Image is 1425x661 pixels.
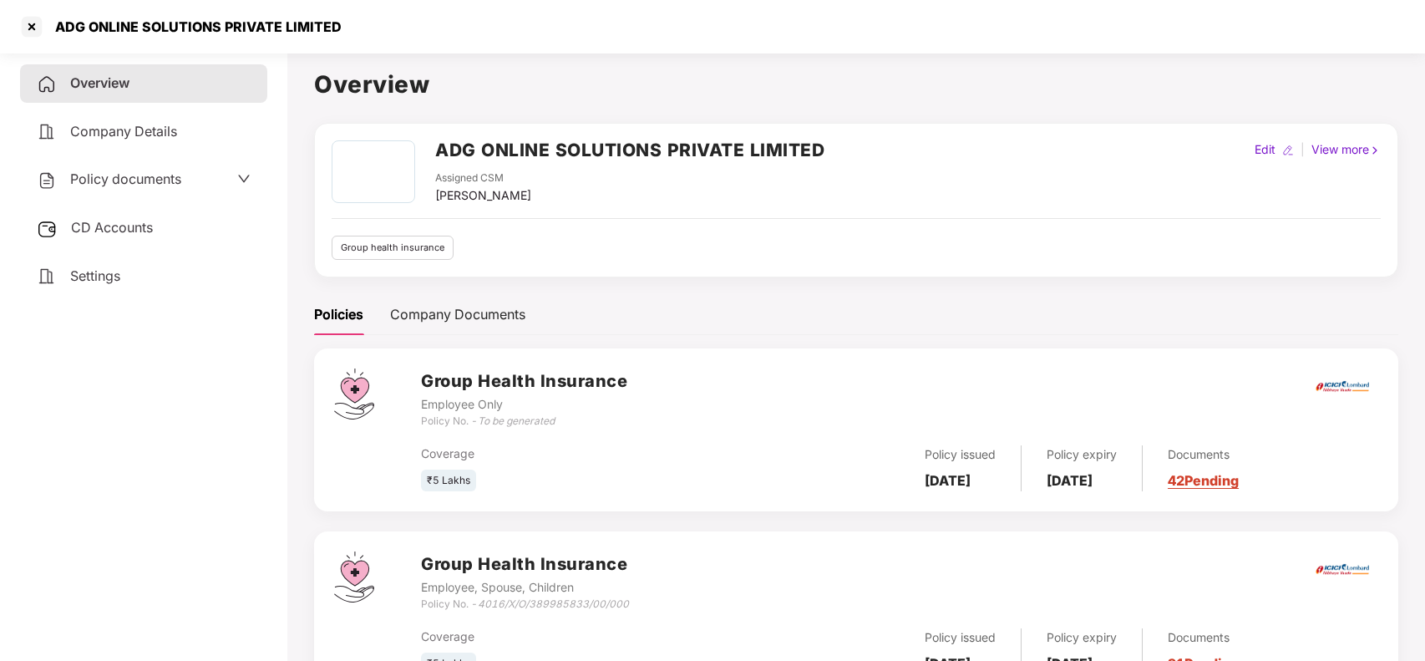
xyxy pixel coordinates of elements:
div: View more [1308,140,1384,159]
h3: Group Health Insurance [421,369,627,394]
img: svg+xml;base64,PHN2ZyB3aWR0aD0iMjUiIGhlaWdodD0iMjQiIHZpZXdCb3g9IjAgMCAyNSAyNCIgZmlsbD0ibm9uZSIgeG... [37,219,58,239]
span: Overview [70,74,129,91]
div: Policy No. - [421,597,629,613]
img: svg+xml;base64,PHN2ZyB4bWxucz0iaHR0cDovL3d3dy53My5vcmcvMjAwMC9zdmciIHdpZHRoPSIyNCIgaGVpZ2h0PSIyNC... [37,170,57,191]
div: Employee, Spouse, Children [421,578,629,597]
div: ADG ONLINE SOLUTIONS PRIVATE LIMITED [45,18,342,35]
span: Company Details [70,123,177,140]
div: ₹5 Lakhs [421,470,476,492]
b: [DATE] [925,472,971,489]
h2: ADG ONLINE SOLUTIONS PRIVATE LIMITED [435,136,824,164]
div: Policy expiry [1047,445,1117,464]
div: Group health insurance [332,236,454,260]
div: Coverage [421,628,740,646]
span: CD Accounts [71,219,153,236]
div: Assigned CSM [435,170,531,186]
div: Company Documents [390,304,525,325]
img: svg+xml;base64,PHN2ZyB4bWxucz0iaHR0cDovL3d3dy53My5vcmcvMjAwMC9zdmciIHdpZHRoPSIyNCIgaGVpZ2h0PSIyNC... [37,74,57,94]
img: icici.png [1312,559,1372,580]
i: To be generated [478,414,555,427]
div: Policy issued [925,628,996,647]
span: Policy documents [70,170,181,187]
div: Documents [1168,445,1239,464]
div: Policies [314,304,363,325]
div: Documents [1168,628,1239,647]
div: Policy issued [925,445,996,464]
div: Edit [1251,140,1279,159]
img: rightIcon [1369,145,1381,156]
img: icici.png [1312,376,1372,397]
h3: Group Health Insurance [421,552,629,577]
h1: Overview [314,66,1398,103]
img: svg+xml;base64,PHN2ZyB4bWxucz0iaHR0cDovL3d3dy53My5vcmcvMjAwMC9zdmciIHdpZHRoPSI0Ny43MTQiIGhlaWdodD... [334,552,374,603]
img: svg+xml;base64,PHN2ZyB4bWxucz0iaHR0cDovL3d3dy53My5vcmcvMjAwMC9zdmciIHdpZHRoPSIyNCIgaGVpZ2h0PSIyNC... [37,267,57,287]
img: editIcon [1282,145,1294,156]
img: svg+xml;base64,PHN2ZyB4bWxucz0iaHR0cDovL3d3dy53My5vcmcvMjAwMC9zdmciIHdpZHRoPSI0Ny43MTQiIGhlaWdodD... [334,369,374,419]
span: Settings [70,267,120,284]
div: [PERSON_NAME] [435,186,531,205]
div: Policy expiry [1047,628,1117,647]
img: svg+xml;base64,PHN2ZyB4bWxucz0iaHR0cDovL3d3dy53My5vcmcvMjAwMC9zdmciIHdpZHRoPSIyNCIgaGVpZ2h0PSIyNC... [37,122,57,142]
div: Policy No. - [421,414,627,430]
a: 42 Pending [1168,472,1239,489]
div: Employee Only [421,395,627,414]
div: | [1297,140,1308,159]
b: [DATE] [1047,472,1093,489]
span: down [237,172,251,186]
i: 4016/X/O/389985833/00/000 [478,597,629,610]
div: Coverage [421,445,740,463]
